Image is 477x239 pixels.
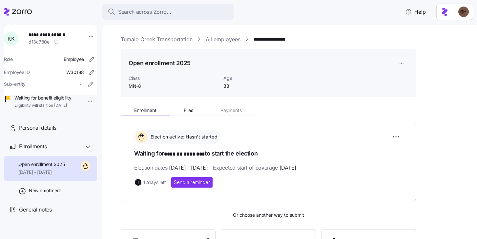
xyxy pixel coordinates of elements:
span: Help [405,8,426,16]
span: Employee ID [4,69,30,76]
span: W30188 [66,69,84,76]
img: c3c218ad70e66eeb89914ccc98a2927c [458,7,469,17]
span: Personal details [19,124,56,132]
span: Or choose another way to submit [121,211,416,219]
span: Election active: Hasn't started [149,134,218,140]
span: - [79,81,81,87]
a: All employees [206,35,240,44]
span: Class [129,75,218,82]
span: Role [4,56,13,63]
span: General notes [19,206,52,214]
span: [DATE] - [DATE] [169,164,208,172]
span: Eligibility will start on [DATE] [14,103,71,108]
button: Help [400,5,431,18]
span: MN-8 [129,83,218,89]
span: [DATE] - [DATE] [18,169,65,175]
span: Election dates [134,164,208,172]
a: Tumalo Creek Transportation [121,35,193,44]
span: d13c780e [29,39,50,45]
span: Search across Zorro... [118,8,171,16]
span: Open enrollment 2025 [18,161,65,168]
span: Enrollment [134,108,156,113]
span: Payments [220,108,242,113]
button: Search across Zorro... [102,4,234,20]
button: Send a reminder [171,177,213,188]
span: Expected start of coverage [213,164,296,172]
h1: Open enrollment 2025 [129,59,191,67]
span: 38 [223,83,289,89]
span: Age [223,75,289,82]
span: 12 days left [143,179,166,186]
span: Files [184,108,193,113]
span: New enrollment [29,187,61,194]
span: [DATE] [280,164,296,172]
span: Send a reminder [174,179,210,186]
span: Sub-entity [4,81,26,87]
h1: Waiting for to start the election [134,149,403,158]
span: Waiting for benefit eligibility [14,95,71,101]
span: K K [8,36,14,41]
span: Employee [64,56,84,63]
span: Enrollments [19,142,47,151]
